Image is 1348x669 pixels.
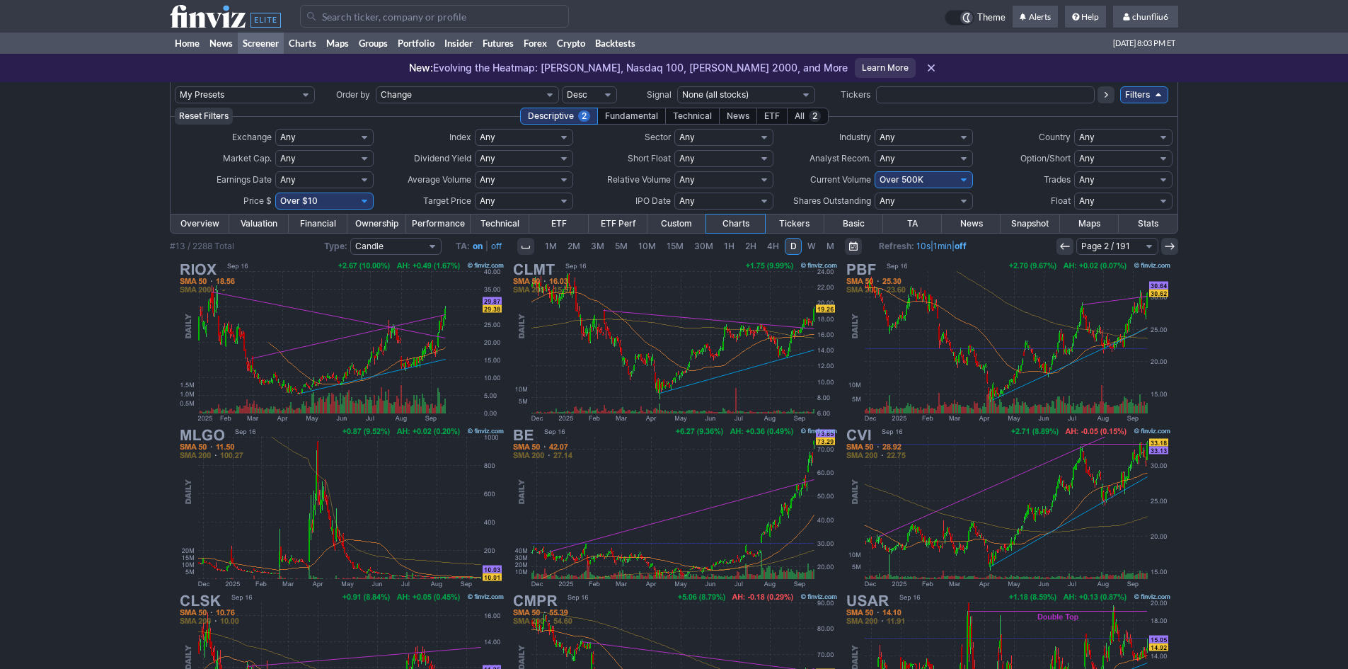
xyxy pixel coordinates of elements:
[824,215,883,233] a: Basic
[175,108,233,125] button: Reset Filters
[842,259,1173,425] img: PBF - PBF Energy Inc - Stock Price Chart
[439,33,478,54] a: Insider
[809,110,821,122] span: 2
[635,195,671,206] span: IPO Date
[408,174,471,185] span: Average Volume
[1044,174,1071,185] span: Trades
[591,241,604,251] span: 3M
[826,241,834,251] span: M
[509,425,840,590] img: BE - Bloom Energy Corp - Stock Price Chart
[942,215,1001,233] a: News
[633,238,661,255] a: 10M
[175,425,507,590] img: MLGO - MicroAlgo Inc - Stock Price Chart
[204,33,238,54] a: News
[842,425,1173,590] img: CVI - CVR Energy Inc - Stock Price Chart
[879,239,967,253] span: | |
[647,215,706,233] a: Custom
[706,215,765,233] a: Charts
[347,215,406,233] a: Ownership
[1051,195,1071,206] span: Float
[724,241,735,251] span: 1H
[785,238,802,255] a: D
[563,238,585,255] a: 2M
[745,241,756,251] span: 2H
[552,33,590,54] a: Crypto
[756,108,788,125] div: ETF
[243,195,272,206] span: Price $
[509,259,840,425] img: CLMT - Calumet Inc - Stock Price Chart
[170,33,204,54] a: Home
[393,33,439,54] a: Portfolio
[223,153,272,164] span: Market Cap.
[719,108,757,125] div: News
[171,215,229,233] a: Overview
[1132,11,1168,22] span: chunfliu6
[478,33,519,54] a: Futures
[471,215,529,233] a: Technical
[1113,33,1175,54] span: [DATE] 8:03 PM ET
[300,5,569,28] input: Search
[473,241,483,251] a: on
[802,238,821,255] a: W
[336,89,370,100] span: Order by
[610,238,633,255] a: 5M
[916,241,931,251] a: 10s
[175,259,507,425] img: RIOX - Defiance Daily Target 2X Long RIOT ETF - Stock Price Chart
[667,241,684,251] span: 15M
[1119,215,1177,233] a: Stats
[647,89,672,100] span: Signal
[694,241,713,251] span: 30M
[1039,132,1071,142] span: Country
[568,241,580,251] span: 2M
[409,62,433,74] span: New:
[765,215,824,233] a: Tickers
[1060,215,1119,233] a: Maps
[662,238,689,255] a: 15M
[767,241,779,251] span: 4H
[529,215,588,233] a: ETF
[665,108,720,125] div: Technical
[170,239,234,253] div: #13 / 2288 Total
[284,33,321,54] a: Charts
[456,241,470,251] b: TA:
[839,132,871,142] span: Industry
[321,33,354,54] a: Maps
[540,238,562,255] a: 1M
[933,241,952,251] a: 1min
[822,238,839,255] a: M
[615,241,628,251] span: 5M
[597,108,666,125] div: Fundamental
[810,153,871,164] span: Analyst Recom.
[578,110,590,122] span: 2
[1020,153,1071,164] span: Option/Short
[217,174,272,185] span: Earnings Date
[740,238,761,255] a: 2H
[855,58,916,78] a: Learn More
[519,33,552,54] a: Forex
[1065,6,1106,28] a: Help
[586,238,609,255] a: 3M
[810,174,871,185] span: Current Volume
[955,241,967,251] a: off
[1120,86,1168,103] a: Filters
[762,238,784,255] a: 4H
[607,174,671,185] span: Relative Volume
[520,108,598,125] div: Descriptive
[1013,6,1058,28] a: Alerts
[491,241,502,251] a: off
[883,215,942,233] a: TA
[449,132,471,142] span: Index
[238,33,284,54] a: Screener
[790,241,797,251] span: D
[545,241,557,251] span: 1M
[232,132,272,142] span: Exchange
[414,153,471,164] span: Dividend Yield
[406,215,471,233] a: Performance
[807,241,816,251] span: W
[638,241,656,251] span: 10M
[229,215,288,233] a: Valuation
[628,153,671,164] span: Short Float
[793,195,871,206] span: Shares Outstanding
[841,89,870,100] span: Tickers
